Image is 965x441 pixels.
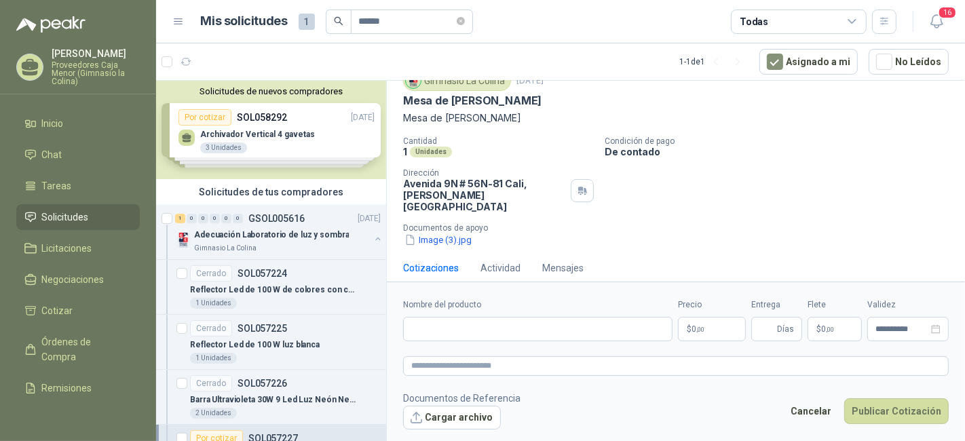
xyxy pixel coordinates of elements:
p: Condición de pago [605,136,960,146]
img: Logo peakr [16,16,86,33]
span: $ [816,325,821,333]
p: Reflector Led de 100 W de colores con control [190,284,359,296]
label: Validez [867,299,949,311]
p: Reflector Led de 100 W luz blanca [190,339,320,351]
span: 1 [299,14,315,30]
div: 2 Unidades [190,408,237,419]
p: $0,00 [678,317,746,341]
a: Solicitudes [16,204,140,230]
a: Negociaciones [16,267,140,292]
div: 0 [187,214,197,223]
p: Proveedores Caja Menor (Gimnasio la Colina) [52,61,140,85]
div: 1 Unidades [190,298,237,309]
span: ,00 [696,326,704,333]
p: Mesa de [PERSON_NAME] [403,94,542,108]
span: Remisiones [42,381,92,396]
button: Cargar archivo [403,406,501,430]
label: Nombre del producto [403,299,673,311]
p: Cantidad [403,136,594,146]
span: Inicio [42,116,64,131]
div: Solicitudes de tus compradores [156,179,386,205]
button: Solicitudes de nuevos compradores [162,86,381,96]
img: Company Logo [406,73,421,88]
a: Órdenes de Compra [16,329,140,370]
div: Cerrado [190,265,232,282]
label: Precio [678,299,746,311]
img: Company Logo [175,232,191,248]
p: Documentos de Referencia [403,391,521,406]
button: Asignado a mi [759,49,858,75]
div: Mensajes [542,261,584,275]
div: 0 [198,214,208,223]
a: CerradoSOL057224Reflector Led de 100 W de colores con control1 Unidades [156,260,386,315]
button: Publicar Cotización [844,398,949,424]
p: SOL057224 [238,269,287,278]
a: Configuración [16,406,140,432]
h1: Mis solicitudes [201,12,288,31]
p: [PERSON_NAME] [52,49,140,58]
span: Negociaciones [42,272,105,287]
p: [DATE] [516,75,544,88]
span: Chat [42,147,62,162]
span: Días [777,318,794,341]
a: Inicio [16,111,140,136]
p: $ 0,00 [808,317,862,341]
span: search [334,16,343,26]
a: Licitaciones [16,235,140,261]
div: Actividad [480,261,521,275]
span: 0 [692,325,704,333]
div: Gimnasio La Colina [403,71,511,91]
p: Dirección [403,168,565,178]
p: Documentos de apoyo [403,223,960,233]
div: 1 Unidades [190,353,237,364]
p: Avenida 9N # 56N-81 Cali , [PERSON_NAME][GEOGRAPHIC_DATA] [403,178,565,212]
label: Flete [808,299,862,311]
div: Cerrado [190,375,232,391]
p: De contado [605,146,960,157]
span: Cotizar [42,303,73,318]
a: 1 0 0 0 0 0 GSOL005616[DATE] Company LogoAdecuación Laboratorio de luz y sombraGimnasio La Colina [175,210,383,254]
p: Gimnasio La Colina [194,243,257,254]
button: Cancelar [783,398,839,424]
a: Cotizar [16,298,140,324]
div: Todas [740,14,768,29]
p: 1 [403,146,407,157]
div: Cerrado [190,320,232,337]
span: Solicitudes [42,210,89,225]
span: Licitaciones [42,241,92,256]
button: 16 [924,9,949,34]
span: 16 [938,6,957,19]
span: Tareas [42,178,72,193]
button: No Leídos [869,49,949,75]
span: 0 [821,325,834,333]
span: close-circle [457,17,465,25]
p: GSOL005616 [248,214,305,223]
div: 0 [221,214,231,223]
span: Órdenes de Compra [42,334,127,364]
span: ,00 [826,326,834,333]
div: 0 [210,214,220,223]
p: Adecuación Laboratorio de luz y sombra [194,229,349,242]
a: Tareas [16,173,140,199]
a: Remisiones [16,375,140,401]
p: [DATE] [358,212,381,225]
div: Solicitudes de nuevos compradoresPor cotizarSOL058292[DATE] Archivador Vertical 4 gavetas3 Unidad... [156,81,386,179]
p: SOL057226 [238,379,287,388]
p: Mesa de [PERSON_NAME] [403,111,949,126]
button: Image (3).jpg [403,233,473,247]
div: 0 [233,214,243,223]
div: Unidades [410,147,452,157]
div: 1 - 1 de 1 [679,51,749,73]
p: Barra Ultravioleta 30W 9 Led Luz Neón Negra [190,394,359,406]
a: CerradoSOL057226Barra Ultravioleta 30W 9 Led Luz Neón Negra2 Unidades [156,370,386,425]
div: 1 [175,214,185,223]
p: SOL057225 [238,324,287,333]
span: close-circle [457,15,465,28]
div: Cotizaciones [403,261,459,275]
a: CerradoSOL057225Reflector Led de 100 W luz blanca1 Unidades [156,315,386,370]
a: Chat [16,142,140,168]
label: Entrega [751,299,802,311]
